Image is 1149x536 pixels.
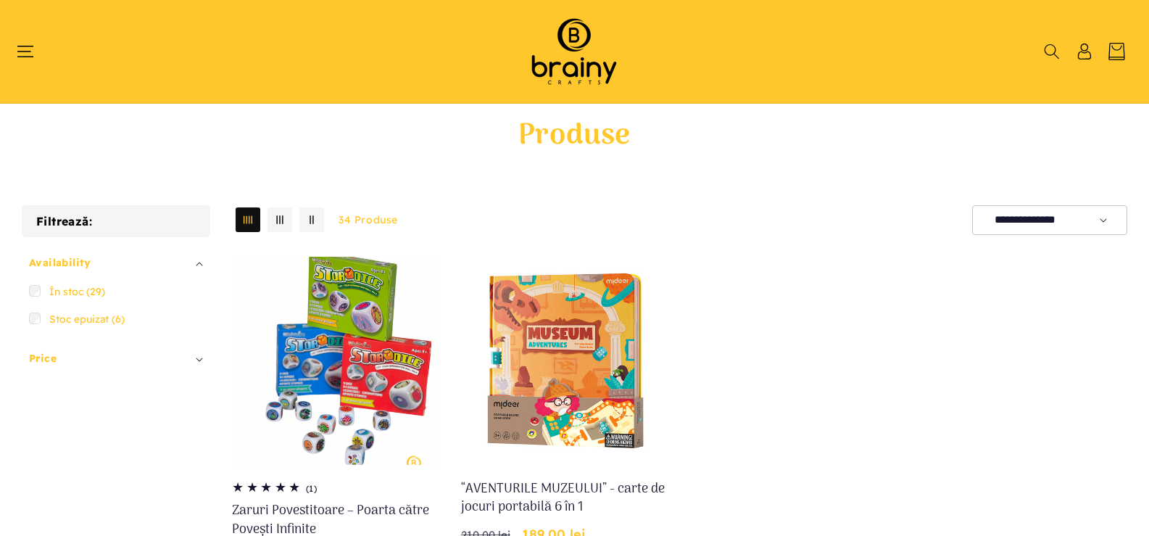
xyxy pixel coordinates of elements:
a: “AVENTURILE MUZEULUI” - carte de jocuri portabilă 6 în 1 [461,480,670,516]
span: 34 produse [339,213,398,226]
h2: Filtrează: [22,205,210,237]
summary: Availability (0 selectat) [22,248,210,278]
span: Price [29,352,57,365]
summary: Meniu [23,44,41,59]
summary: Căutați [1042,44,1061,59]
span: Stoc epuizat (6) [49,313,125,326]
span: Availability [29,256,91,269]
h1: Produse [22,122,1127,151]
summary: Price [22,344,210,374]
span: În stoc (29) [49,285,105,298]
img: Brainy Crafts [513,15,636,88]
